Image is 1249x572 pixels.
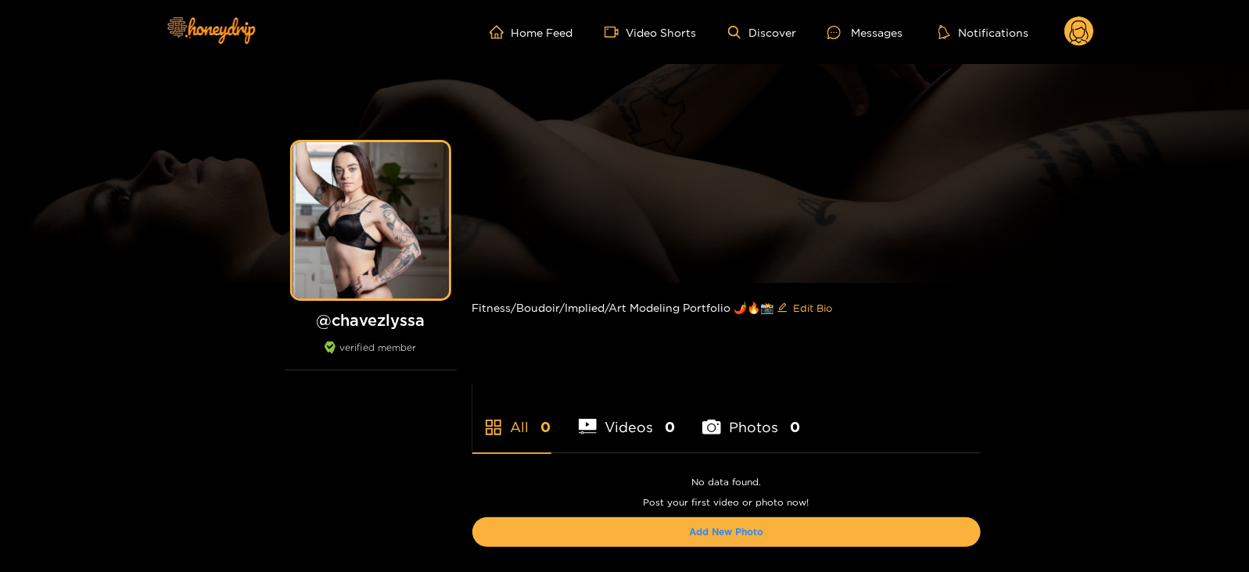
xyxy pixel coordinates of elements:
button: editEdit Bio [774,295,836,320]
button: Add New Photo [472,517,981,547]
h1: @ chavezlyssa [285,310,457,330]
li: Photos [702,382,800,452]
a: Discover [728,26,796,39]
span: home [490,25,511,39]
a: Add New Photo [689,527,763,537]
span: edit [777,302,788,314]
button: Notifications [934,24,1033,40]
a: Video Shorts [605,25,697,39]
p: No data found. [472,477,981,488]
div: Messages [827,23,903,41]
span: 0 [665,417,675,437]
div: Fitness/Boudoir/Implied/Art Modeling Portfolio 🌶️🔥📸 [472,283,981,333]
li: Videos [579,382,676,452]
span: Edit Bio [794,300,833,316]
span: video-camera [605,25,626,39]
span: 0 [790,417,800,437]
li: All [472,382,551,452]
div: verified member [285,341,457,370]
a: Home Feed [490,25,573,39]
span: 0 [541,417,551,437]
span: appstore [484,418,503,437]
p: Post your first video or photo now! [472,497,981,508]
